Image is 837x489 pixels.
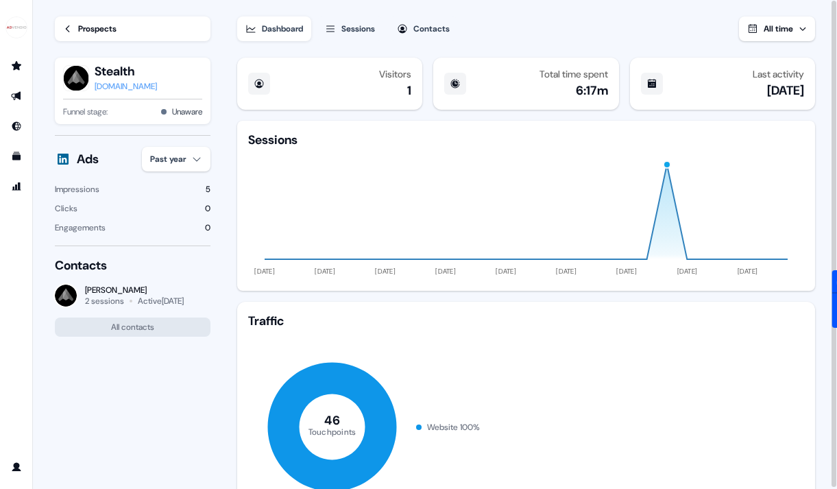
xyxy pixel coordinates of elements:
button: Sessions [317,16,383,41]
tspan: [DATE] [737,267,757,276]
tspan: [DATE] [677,267,697,276]
a: Go to templates [5,145,27,167]
div: [DATE] [767,82,804,99]
a: Go to outbound experience [5,85,27,107]
button: Past year [142,147,210,171]
div: 5 [206,182,210,196]
div: Last activity [753,69,804,80]
div: 2 sessions [85,296,124,307]
div: 1 [407,82,411,99]
span: Funnel stage: [63,105,108,119]
div: 6:17m [576,82,608,99]
button: All contacts [55,318,210,337]
div: Clicks [55,202,77,215]
tspan: [DATE] [435,267,456,276]
div: Contacts [413,22,450,36]
div: Impressions [55,182,99,196]
div: Visitors [379,69,411,80]
tspan: [DATE] [496,267,516,276]
tspan: [DATE] [616,267,637,276]
div: 0 [205,202,210,215]
button: All time [739,16,815,41]
button: Stealth [95,63,157,80]
div: 0 [205,221,210,235]
button: Unaware [172,105,202,119]
div: Website 100 % [427,420,480,434]
div: Engagements [55,221,106,235]
div: Total time spent [539,69,608,80]
a: Go to attribution [5,176,27,198]
div: [PERSON_NAME] [85,285,184,296]
a: Go to Inbound [5,115,27,137]
div: Sessions [248,132,298,148]
a: Go to prospects [5,55,27,77]
button: Contacts [389,16,458,41]
div: Dashboard [262,22,303,36]
tspan: [DATE] [375,267,396,276]
div: Ads [77,151,99,167]
tspan: Touchpoints [308,426,356,437]
div: Prospects [78,22,117,36]
a: [DOMAIN_NAME] [95,80,157,93]
button: Dashboard [237,16,311,41]
div: Traffic [248,313,804,329]
a: Go to profile [5,456,27,478]
a: Prospects [55,16,210,41]
div: Sessions [341,22,375,36]
div: Contacts [55,257,210,274]
div: Active [DATE] [138,296,184,307]
span: All time [764,23,793,34]
tspan: 46 [324,412,340,429]
tspan: [DATE] [315,267,335,276]
tspan: [DATE] [254,267,275,276]
tspan: [DATE] [556,267,577,276]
